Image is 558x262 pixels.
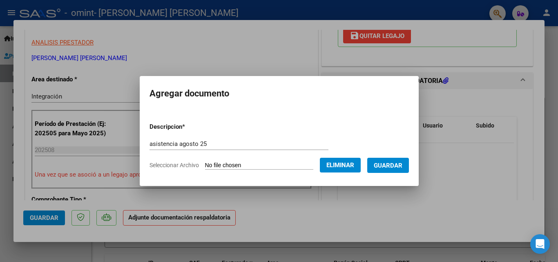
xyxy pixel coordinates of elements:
span: Seleccionar Archivo [150,162,199,168]
p: Descripcion [150,122,228,132]
h2: Agregar documento [150,86,409,101]
button: Eliminar [320,158,361,172]
button: Guardar [367,158,409,173]
span: Guardar [374,162,402,169]
div: Open Intercom Messenger [530,234,550,254]
span: Eliminar [326,161,354,169]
